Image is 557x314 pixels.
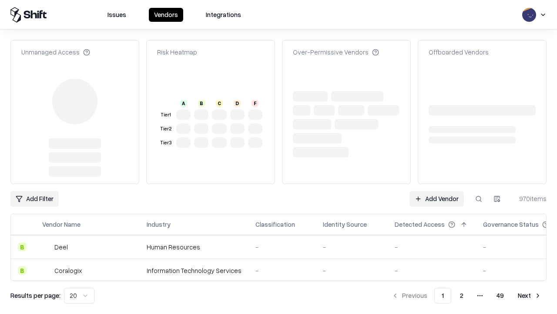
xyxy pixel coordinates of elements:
nav: pagination [386,288,547,304]
div: Identity Source [323,220,367,229]
div: B [18,242,27,251]
div: D [234,100,241,107]
button: 49 [490,288,511,304]
button: Vendors [149,8,183,22]
div: - [255,242,309,252]
button: Next [513,288,547,304]
div: Deel [54,242,68,252]
div: Detected Access [395,220,445,229]
div: Coralogix [54,266,82,275]
button: 2 [453,288,470,304]
button: Integrations [201,8,246,22]
div: - [395,266,469,275]
div: - [255,266,309,275]
div: - [395,242,469,252]
div: - [323,266,381,275]
div: Tier 2 [159,125,173,133]
div: B [18,266,27,275]
img: Deel [42,242,51,251]
div: Industry [147,220,171,229]
div: - [323,242,381,252]
button: Add Filter [10,191,59,207]
div: Tier 3 [159,139,173,147]
div: Unmanaged Access [21,48,90,57]
div: Human Resources [147,242,242,252]
div: Over-Permissive Vendors [293,48,379,57]
div: Risk Heatmap [157,48,197,57]
div: A [180,100,187,107]
div: 970 items [512,194,547,203]
button: Issues [102,8,131,22]
div: Classification [255,220,295,229]
img: Coralogix [42,266,51,275]
div: Governance Status [483,220,539,229]
div: C [216,100,223,107]
div: Information Technology Services [147,266,242,275]
div: Vendor Name [42,220,81,229]
div: Tier 1 [159,111,173,119]
a: Add Vendor [409,191,464,207]
div: Offboarded Vendors [429,48,489,57]
button: 1 [434,288,451,304]
div: B [198,100,205,107]
p: Results per page: [10,291,60,300]
div: F [252,100,258,107]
